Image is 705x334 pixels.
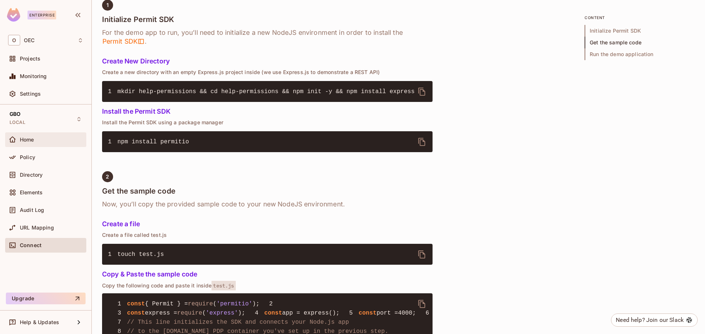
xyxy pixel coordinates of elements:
[102,200,433,209] h6: Now, you’ll copy the provided sample code to your new NodeJS environment.
[585,48,695,60] span: Run the demo application
[20,56,40,62] span: Projects
[117,139,189,145] span: npm install permitio
[117,251,164,258] span: touch test.js
[108,318,127,327] span: 7
[108,137,117,146] span: 1
[20,242,41,248] span: Connect
[108,309,127,318] span: 3
[102,108,433,115] h5: Install the Permit SDK
[102,15,433,24] h4: Initialize Permit SDK
[211,281,235,290] span: test.js
[413,133,431,151] button: delete
[177,310,202,316] span: require
[102,120,433,125] p: Install the Permit SDK using a package manager
[117,88,415,95] span: mkdir help-permissions && cd help-permissions && npm init -y && npm install express
[102,69,433,75] p: Create a new directory with an empty Express.js project inside (we use Express.js to demonstrate ...
[413,83,431,100] button: delete
[202,310,206,316] span: (
[20,73,47,79] span: Monitoring
[102,187,433,195] h4: Get the sample code
[245,309,264,318] span: 4
[127,310,145,316] span: const
[10,120,25,125] span: LOCAL
[106,2,109,8] span: 1
[8,35,20,45] span: O
[20,172,43,178] span: Directory
[24,37,35,43] span: Workspace: OEC
[127,319,349,326] span: // This line initializes the SDK and connects your Node.js app
[20,319,59,325] span: Help & Updates
[20,154,35,160] span: Policy
[282,310,340,316] span: app = express();
[413,246,431,263] button: delete
[359,310,377,316] span: const
[102,232,433,238] p: Create a file called test.js
[20,91,41,97] span: Settings
[102,58,433,65] h5: Create New Directory
[616,316,684,324] div: Need help? Join our Slack
[20,225,54,231] span: URL Mapping
[376,310,398,316] span: port =
[20,190,43,195] span: Elements
[108,300,127,308] span: 1
[7,8,20,22] img: SReyMgAAAABJRU5ErkJggg==
[188,301,213,307] span: require
[102,28,433,46] h6: For the demo app to run, you’ll need to initialize a new NodeJS environment in order to install t...
[145,301,188,307] span: { Permit } =
[585,15,695,21] p: content
[213,301,217,307] span: (
[206,310,238,316] span: 'express'
[217,301,253,307] span: 'permitio'
[102,37,145,46] span: Permit SDK
[145,310,177,316] span: express =
[28,11,56,19] div: Enterprise
[260,300,279,308] span: 2
[10,111,21,117] span: GBO
[398,310,412,316] span: 4000
[20,137,34,143] span: Home
[20,207,44,213] span: Audit Log
[252,301,260,307] span: );
[585,37,695,48] span: Get the sample code
[238,310,245,316] span: );
[102,271,433,278] h5: Copy & Paste the sample code
[585,25,695,37] span: Initialize Permit SDK
[102,220,433,228] h5: Create a file
[413,295,431,313] button: delete
[6,293,86,304] button: Upgrade
[127,301,145,307] span: const
[108,250,117,259] span: 1
[264,310,282,316] span: const
[340,309,359,318] span: 5
[108,87,117,96] span: 1
[102,282,433,289] p: Copy the following code and paste it inside
[106,174,109,180] span: 2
